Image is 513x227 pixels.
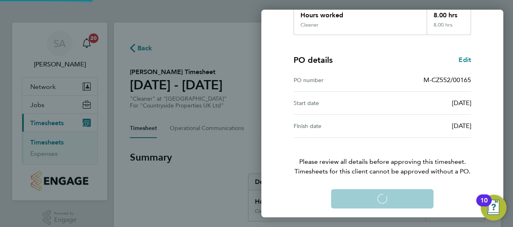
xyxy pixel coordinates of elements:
div: 8.00 hrs [427,4,471,22]
div: PO number [294,75,382,85]
span: Edit [459,56,471,64]
div: Cleaner [300,22,319,28]
span: Timesheets for this client cannot be approved without a PO. [284,167,481,176]
p: Please review all details before approving this timesheet. [284,138,481,176]
button: Open Resource Center, 10 new notifications [481,195,507,221]
a: Edit [459,55,471,65]
div: Hours worked [294,4,427,22]
h4: PO details [294,54,333,66]
div: 10 [480,200,488,211]
div: Start date [294,98,382,108]
div: 8.00 hrs [427,22,471,35]
div: [DATE] [382,121,471,131]
div: [DATE] [382,98,471,108]
div: Finish date [294,121,382,131]
span: M-CZ552/00165 [423,76,471,84]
